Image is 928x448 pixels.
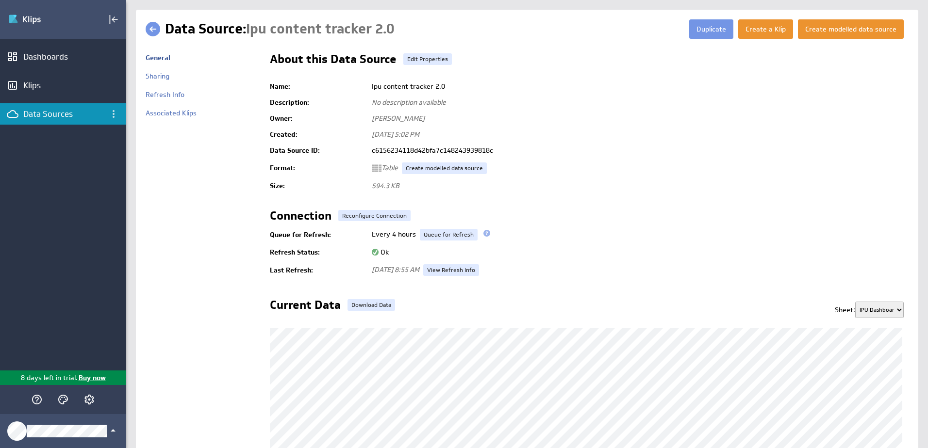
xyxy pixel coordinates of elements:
h2: Current Data [270,299,341,315]
div: Themes [55,391,71,408]
a: General [146,53,170,62]
div: Account and settings [81,391,98,408]
div: Klips [23,80,103,91]
span: No description available [372,98,446,107]
a: Create modelled data source [402,162,487,174]
a: Sharing [146,72,169,80]
td: Name: [270,79,367,95]
span: [PERSON_NAME] [372,114,425,123]
a: View Refresh Info [423,264,479,276]
h1: Data Source: [165,19,394,39]
div: Collapse [105,11,122,28]
span: Every 4 hours [372,230,416,239]
span: [DATE] 5:02 PM [372,130,419,139]
a: Edit Properties [403,53,452,65]
span: Ok [372,248,389,256]
button: Create a Klip [738,19,793,39]
td: Data Source ID: [270,143,367,159]
a: Reconfigure Connection [338,210,411,222]
div: Help [29,391,45,408]
div: Data Sources menu [105,106,122,122]
td: Created: [270,127,367,143]
a: Refresh Info [146,90,184,99]
a: Download Data [348,299,395,311]
td: Ipu content tracker 2.0 [367,79,909,95]
td: Last Refresh: [270,260,367,280]
div: Data Sources [23,109,103,119]
button: Duplicate [689,19,733,39]
td: Description: [270,95,367,111]
td: c6156234118d42bfa7c148243939818c [367,143,909,159]
h2: About this Data Source [270,53,397,69]
span: Table [372,163,398,172]
span: [DATE] 8:55 AM [372,265,419,274]
span: Ipu content tracker 2.0 [246,20,394,38]
td: Format: [270,159,367,178]
svg: Themes [57,394,69,405]
a: Queue for Refresh [420,229,478,240]
img: Klipfolio klips logo [8,12,76,27]
td: Refresh Status: [270,244,367,260]
div: Sheet: [835,299,909,318]
p: 8 days left in trial. [21,373,78,383]
div: Go to Dashboards [8,12,76,27]
img: ds-format-grid.svg [372,163,381,173]
h2: Connection [270,210,331,225]
svg: Account and settings [83,394,95,405]
a: Associated Klips [146,109,197,117]
div: Dashboards [23,51,103,62]
td: Size: [270,178,367,194]
td: Owner: [270,111,367,127]
span: 594.3 KB [372,181,399,190]
td: Queue for Refresh: [270,225,367,244]
button: Create modelled data source [798,19,904,39]
p: Buy now [78,373,106,383]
